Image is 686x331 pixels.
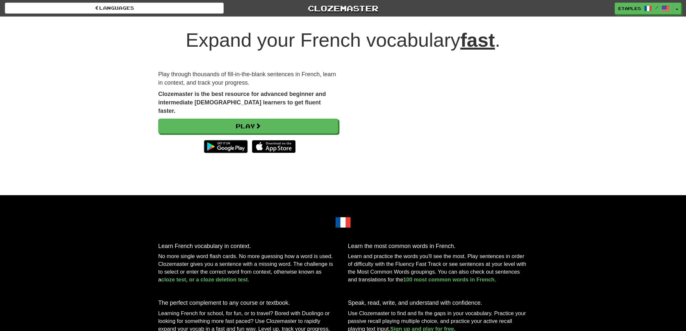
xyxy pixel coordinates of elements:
[158,119,338,134] a: Play
[158,300,338,306] h3: The perfect complement to any course or textbook.
[158,243,338,250] h3: Learn French vocabulary in context.
[161,277,248,283] a: cloze test, or a cloze deletion test
[158,91,326,114] strong: Clozemaster is the best resource for advanced beginner and intermediate [DEMOGRAPHIC_DATA] learne...
[252,140,296,153] img: Download_on_the_App_Store_Badge_US-UK_135x40-25178aeef6eb6b83b96f5f2d004eda3bffbb37122de64afbaef7...
[5,3,224,14] a: Languages
[403,277,495,283] a: 100 most common words in French
[158,253,338,284] p: No more single word flash cards. No more guessing how a word is used. Clozemaster gives you a sen...
[348,300,528,306] h3: Speak, read, write, and understand with confidence.
[348,253,528,284] p: Learn and practice the words you'll see the most. Play sentences in order of difficulty with the ...
[348,243,528,250] h3: Learn the most common words in French.
[618,6,641,11] span: etaples
[655,5,658,10] span: /
[158,30,528,51] h1: Expand your French vocabulary .
[158,70,338,87] p: Play through thousands of fill-in-the-blank sentences in French, learn in context, and track your...
[460,29,495,51] u: fast
[615,3,673,14] a: etaples /
[233,3,452,14] a: Clozemaster
[201,137,251,156] img: Get it on Google Play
